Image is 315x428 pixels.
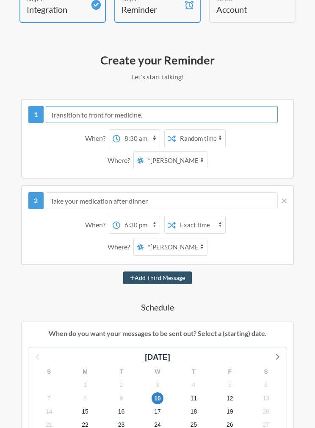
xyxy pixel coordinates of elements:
[21,301,294,313] h4: Schedule
[108,238,133,256] div: Where?
[260,379,272,391] span: Monday, October 6, 2025
[21,53,294,67] h2: Create your Reminder
[123,271,192,284] button: Add Third Message
[188,406,199,417] span: Saturday, October 18, 2025
[152,379,163,391] span: Friday, October 3, 2025
[122,3,181,15] h4: Reminder
[108,151,133,169] div: Where?
[116,392,127,404] span: Thursday, October 9, 2025
[43,392,55,404] span: Tuesday, October 7, 2025
[116,406,127,417] span: Thursday, October 16, 2025
[139,365,175,378] div: W
[46,106,278,123] input: Message
[116,379,127,391] span: Thursday, October 2, 2025
[212,365,248,378] div: F
[188,379,199,391] span: Saturday, October 4, 2025
[152,406,163,417] span: Friday, October 17, 2025
[216,3,276,15] h4: Account
[31,365,67,378] div: S
[27,3,86,15] h4: Integration
[67,365,103,378] div: M
[188,392,199,404] span: Saturday, October 11, 2025
[248,365,284,378] div: S
[224,392,236,404] span: Sunday, October 12, 2025
[152,392,163,404] span: Friday, October 10, 2025
[28,328,287,338] p: When do you want your messages to be sent out? Select a (starting) date.
[21,72,294,82] p: Let's start talking!
[79,392,91,404] span: Wednesday, October 8, 2025
[260,406,272,417] span: Monday, October 20, 2025
[260,392,272,404] span: Monday, October 13, 2025
[79,406,91,417] span: Wednesday, October 15, 2025
[85,216,109,234] div: When?
[43,406,55,417] span: Tuesday, October 14, 2025
[46,192,278,209] input: Message
[224,406,236,417] span: Sunday, October 19, 2025
[103,365,139,378] div: T
[141,352,174,363] div: [DATE]
[224,379,236,391] span: Sunday, October 5, 2025
[85,129,109,147] div: When?
[176,365,212,378] div: T
[79,379,91,391] span: Wednesday, October 1, 2025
